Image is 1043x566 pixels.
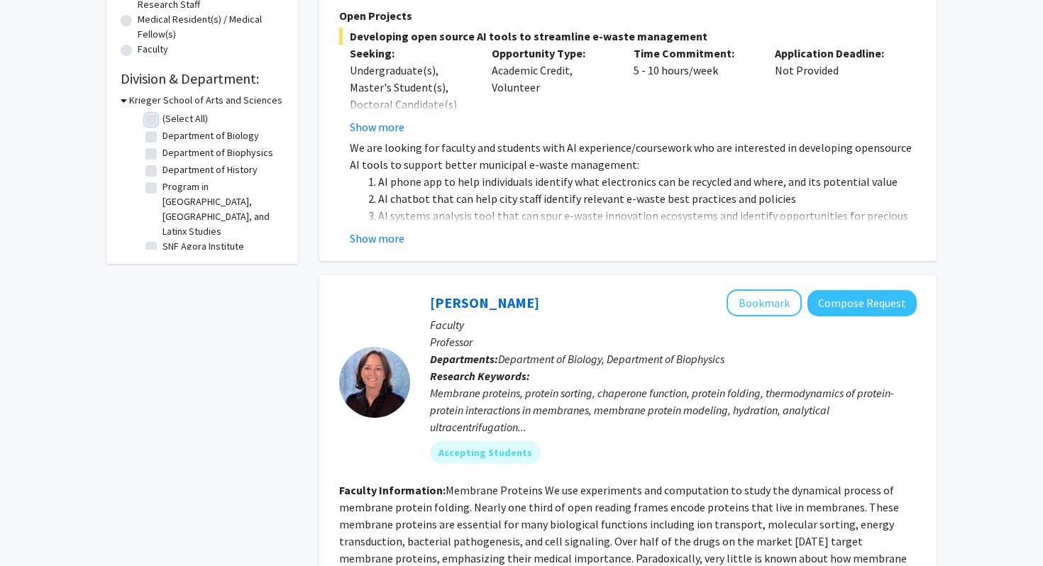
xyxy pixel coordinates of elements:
[498,352,724,366] span: Department of Biology, Department of Biophysics
[727,289,802,316] button: Add Karen Fleming to Bookmarks
[764,45,906,135] div: Not Provided
[339,28,917,45] span: Developing open source AI tools to streamline e-waste management
[350,62,470,198] div: Undergraduate(s), Master's Student(s), Doctoral Candidate(s) (PhD, MD, DMD, PharmD, etc.), Postdo...
[430,294,539,311] a: [PERSON_NAME]
[378,207,917,241] li: AI systems analysis tool that can spur e-waste innovation ecosystems and identify opportunities f...
[121,70,284,87] h2: Division & Department:
[162,239,244,254] label: SNF Agora Institute
[162,145,273,160] label: Department of Biophysics
[350,230,404,247] button: Show more
[339,483,446,497] b: Faculty Information:
[162,179,280,239] label: Program in [GEOGRAPHIC_DATA], [GEOGRAPHIC_DATA], and Latinx Studies
[634,45,754,62] p: Time Commitment:
[162,162,258,177] label: Department of History
[430,352,498,366] b: Departments:
[350,139,917,173] p: We are looking for faculty and students with AI experience/coursework who are interested in devel...
[350,118,404,135] button: Show more
[138,12,284,42] label: Medical Resident(s) / Medical Fellow(s)
[129,93,282,108] h3: Krieger School of Arts and Sciences
[378,190,917,207] li: AI chatbot that can help city staff identify relevant e-waste best practices and policies
[350,45,470,62] p: Seeking:
[162,111,208,126] label: (Select All)
[623,45,765,135] div: 5 - 10 hours/week
[481,45,623,135] div: Academic Credit, Volunteer
[162,128,259,143] label: Department of Biology
[492,45,612,62] p: Opportunity Type:
[430,333,917,350] p: Professor
[339,7,917,24] p: Open Projects
[430,441,541,464] mat-chip: Accepting Students
[138,42,168,57] label: Faculty
[430,384,917,435] div: Membrane proteins, protein sorting, chaperone function, protein folding, thermodynamics of protei...
[378,173,917,190] li: AI phone app to help individuals identify what electronics can be recycled and where, and its pot...
[430,369,530,383] b: Research Keywords:
[807,290,917,316] button: Compose Request to Karen Fleming
[430,316,917,333] p: Faculty
[11,502,60,555] iframe: Chat
[775,45,895,62] p: Application Deadline:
